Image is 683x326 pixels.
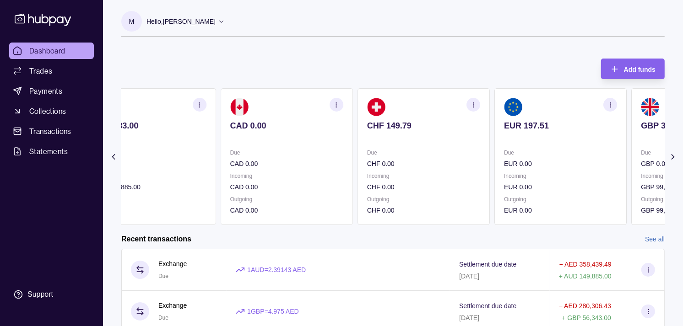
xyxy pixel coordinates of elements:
p: CAD 0.00 [230,159,343,169]
p: Incoming [367,171,480,181]
span: Add funds [624,66,656,73]
a: Dashboard [9,43,94,59]
span: Dashboard [29,45,65,56]
a: Transactions [9,123,94,139]
h2: Recent transactions [121,234,191,244]
p: CAD 0.00 [230,121,343,131]
a: Statements [9,143,94,160]
p: Due [93,148,206,158]
span: Due [158,273,168,279]
img: eu [504,98,522,116]
p: Exchange [158,300,187,310]
span: Statements [29,146,68,157]
p: Due [230,148,343,158]
p: Due [367,148,480,158]
p: [DATE] [459,314,479,321]
p: − AED 358,439.49 [559,261,612,268]
p: CHF 149.79 [367,121,480,131]
p: CHF 0.00 [367,205,480,215]
p: M [129,16,135,27]
p: Incoming [504,171,617,181]
p: AUD 149,885.00 [93,182,206,192]
a: Trades [9,63,94,79]
p: + AUD 149,885.00 [559,273,612,280]
p: 1 AUD = 2.39143 AED [247,265,306,275]
p: CAD 0.00 [230,182,343,192]
p: CHF 0.00 [367,182,480,192]
p: − AED 280,306.43 [559,302,611,310]
img: ch [367,98,385,116]
p: 1 GBP = 4.975 AED [247,306,299,316]
p: Outgoing [367,194,480,204]
p: EUR 0.00 [504,205,617,215]
p: AUD 0.00 [93,159,206,169]
p: EUR 0.00 [504,159,617,169]
p: Settlement due date [459,261,516,268]
img: gb [641,98,659,116]
a: See all [645,234,665,244]
a: Support [9,285,94,304]
img: ca [230,98,249,116]
div: Support [27,289,53,299]
p: Exchange [158,259,187,269]
p: Outgoing [230,194,343,204]
p: EUR 0.00 [504,182,617,192]
p: + GBP 56,343.00 [562,314,611,321]
p: Due [504,148,617,158]
p: Outgoing [504,194,617,204]
p: Outgoing [93,194,206,204]
p: Hello, [PERSON_NAME] [146,16,216,27]
a: Collections [9,103,94,119]
a: Payments [9,83,94,99]
p: Incoming [230,171,343,181]
p: CHF 0.00 [367,159,480,169]
p: AUD 183.00 [93,121,206,131]
p: Incoming [93,171,206,181]
span: Due [158,315,168,321]
p: AUD 0.00 [93,205,206,215]
span: Trades [29,65,52,76]
p: [DATE] [459,273,479,280]
button: Add funds [601,59,665,79]
span: Collections [29,106,66,117]
p: Settlement due date [459,302,516,310]
p: CAD 0.00 [230,205,343,215]
span: Transactions [29,126,71,137]
p: EUR 197.51 [504,121,617,131]
span: Payments [29,86,62,96]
